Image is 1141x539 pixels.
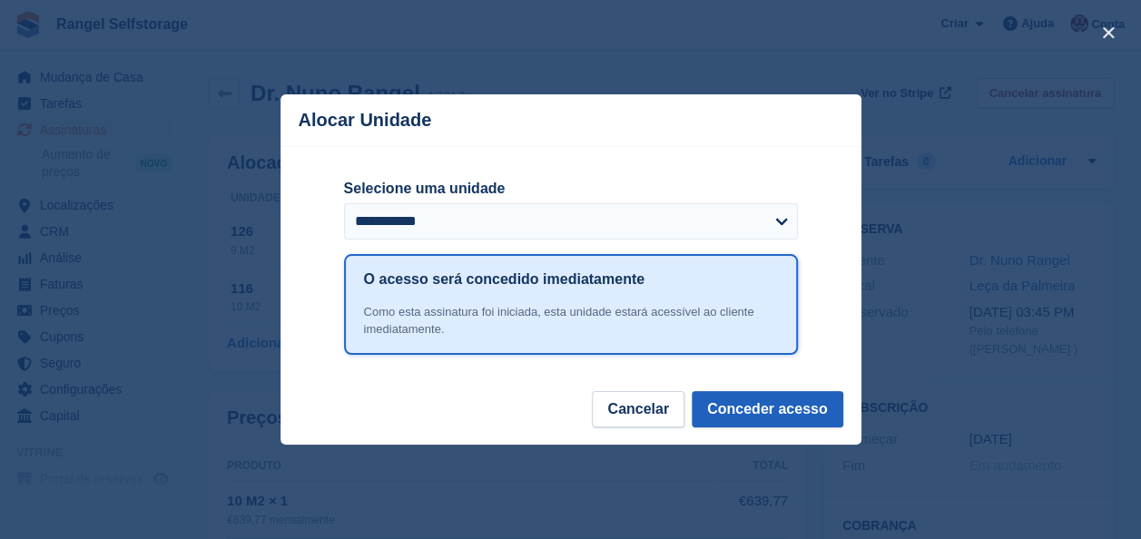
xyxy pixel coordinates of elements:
button: close [1094,18,1123,47]
label: Selecione uma unidade [344,178,798,200]
button: Cancelar [592,391,684,427]
div: Como esta assinatura foi iniciada, esta unidade estará acessível ao cliente imediatamente. [364,303,778,338]
button: Conceder acesso [692,391,843,427]
p: Alocar Unidade [299,110,432,131]
h1: O acesso será concedido imediatamente [364,269,644,290]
